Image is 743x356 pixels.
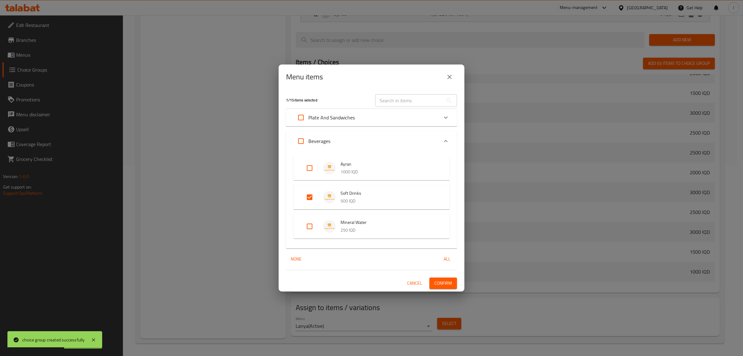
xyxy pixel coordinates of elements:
span: Soft Drinks [341,189,437,197]
span: All [440,255,454,263]
span: Confirm [434,279,452,287]
span: None [289,255,303,263]
button: Confirm [429,278,457,289]
span: Ayran [341,160,437,168]
img: Ayran [323,162,336,174]
div: Expand [286,109,457,126]
h5: 1 / 15 items selected [286,98,368,103]
div: choice group created successfully [22,336,85,343]
div: Expand [293,185,450,209]
button: None [286,253,306,265]
h2: Menu items [286,72,323,82]
button: Cancel [405,278,424,289]
img: Soft Drinks [323,191,336,203]
div: Expand [293,214,450,238]
p: Plate And Sandwiches [308,114,355,121]
span: Mineral Water [341,219,437,226]
button: close [442,69,457,84]
p: 250 IQD [341,226,437,234]
div: Expand [286,131,457,151]
button: All [437,253,457,265]
span: Cancel [407,279,422,287]
p: 1000 IQD [341,168,437,176]
img: Mineral Water [323,220,336,233]
p: Beverages [308,137,330,145]
input: Search in items [375,94,443,107]
div: Expand [286,151,457,248]
div: Expand [293,156,450,180]
p: 500 IQD [341,197,437,205]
